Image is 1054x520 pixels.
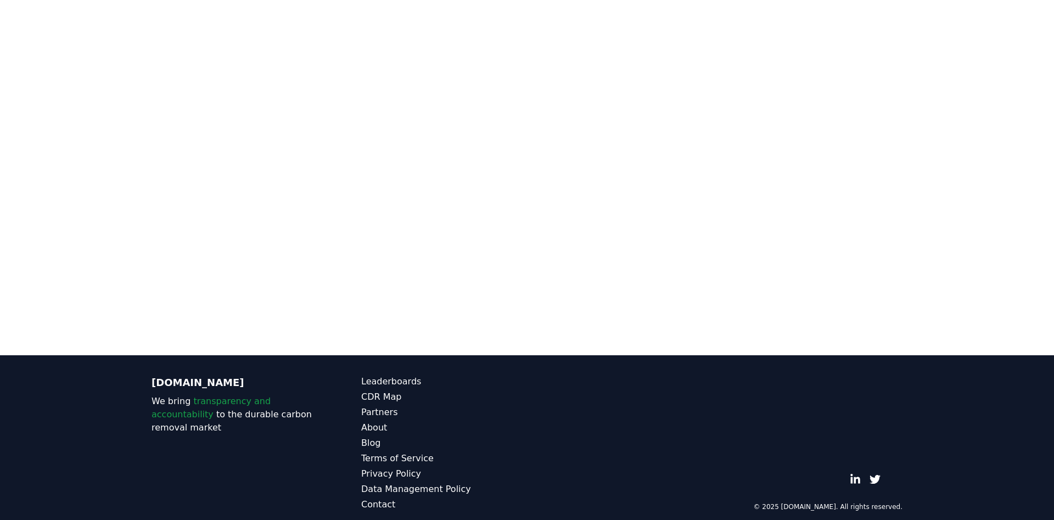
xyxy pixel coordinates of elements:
a: Data Management Policy [361,483,527,496]
a: Partners [361,406,527,419]
a: Contact [361,498,527,511]
a: Terms of Service [361,452,527,465]
p: We bring to the durable carbon removal market [152,395,317,434]
a: Blog [361,437,527,450]
a: CDR Map [361,390,527,404]
a: Leaderboards [361,375,527,388]
p: [DOMAIN_NAME] [152,375,317,390]
a: About [361,421,527,434]
p: © 2025 [DOMAIN_NAME]. All rights reserved. [753,502,902,511]
a: Twitter [870,474,881,485]
a: Privacy Policy [361,467,527,480]
span: transparency and accountability [152,396,271,420]
a: LinkedIn [850,474,861,485]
